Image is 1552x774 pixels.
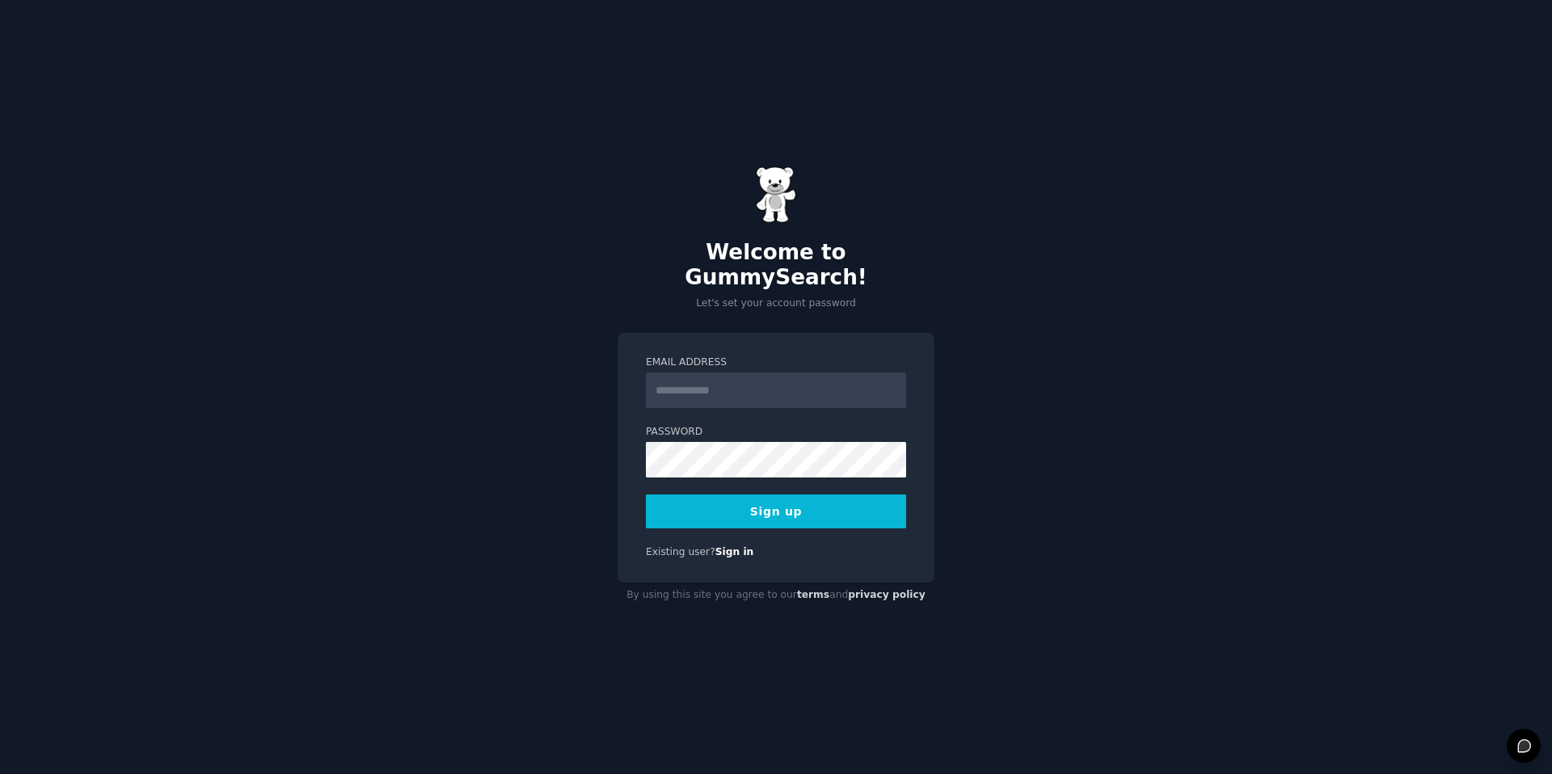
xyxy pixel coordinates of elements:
button: Sign up [646,494,906,528]
span: Existing user? [646,546,715,557]
a: Sign in [715,546,754,557]
img: Gummy Bear [756,166,796,223]
a: privacy policy [848,589,926,600]
h2: Welcome to GummySearch! [618,240,934,291]
a: terms [797,589,829,600]
label: Email Address [646,355,906,370]
p: Let's set your account password [618,297,934,311]
label: Password [646,425,906,440]
div: By using this site you agree to our and [618,583,934,608]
